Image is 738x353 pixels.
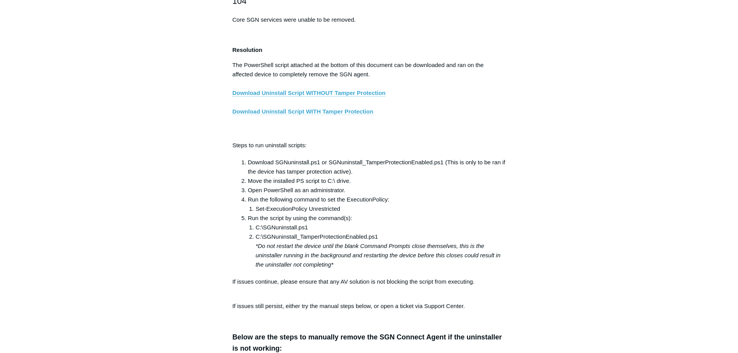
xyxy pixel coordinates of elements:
a: Download Uninstall Script WITHOUT Tamper Protection [232,90,386,96]
p: Core SGN services were unable to be removed. [232,15,506,24]
li: Open PowerShell as an administrator. [248,186,506,195]
p: If issues continue, please ensure that any AV solution is not blocking the script from executing. [232,277,506,296]
p: The PowerShell script attached at the bottom of this document can be downloaded and ran on the af... [232,60,506,135]
a: Download Uninstall Script WITH Tamper Protection [232,108,373,115]
li: C:\SGNuninstall_TamperProtectionEnabled.ps1 [256,232,506,269]
li: Run the following command to set the ExecutionPolicy: [248,195,506,214]
em: *Do not restart the device until the blank Command Prompts close themselves, this is the uninstal... [256,243,501,268]
p: If issues still persist, either try the manual steps below, or open a ticket via Support Center. [232,301,506,311]
p: Steps to run uninstall scripts: [232,141,506,150]
li: C:\SGNuninstall.ps1 [256,223,506,232]
strong: Resolution [232,46,263,53]
li: Run the script by using the command(s): [248,214,506,269]
li: Set-ExecutionPolicy Unrestricted [256,204,506,214]
li: Move the installed PS script to C:\ drive. [248,176,506,186]
li: Download SGNuninstall.ps1 or SGNuninstall_TamperProtectionEnabled.ps1 (This is only to be ran if ... [248,158,506,176]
